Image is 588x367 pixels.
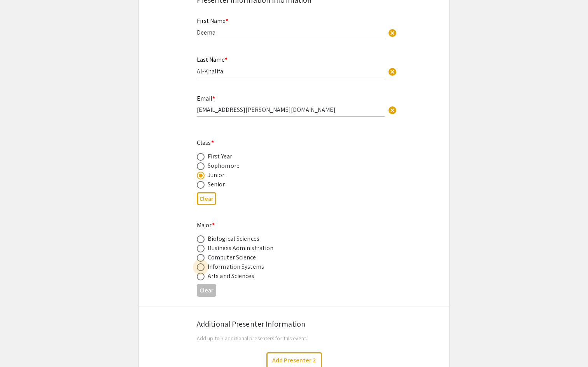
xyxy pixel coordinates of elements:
[208,244,273,253] div: Business Administration
[208,161,240,170] div: Sophomore
[388,28,397,38] span: cancel
[6,332,33,361] iframe: Chat
[197,67,385,75] input: Type Here
[388,106,397,115] span: cancel
[197,284,216,297] button: Clear
[197,139,214,147] mat-label: Class
[388,67,397,77] span: cancel
[208,271,254,281] div: Arts and Sciences
[197,17,228,25] mat-label: First Name
[208,180,225,189] div: Senior
[197,94,215,103] mat-label: Email
[385,102,400,118] button: Clear
[197,334,307,342] span: Add up to 7 additional presenters for this event.
[385,63,400,79] button: Clear
[385,24,400,40] button: Clear
[208,234,259,244] div: Biological Sciences
[197,56,227,64] mat-label: Last Name
[197,28,385,37] input: Type Here
[208,152,232,161] div: First Year
[197,106,385,114] input: Type Here
[197,192,216,205] button: Clear
[197,221,215,229] mat-label: Major
[208,253,256,262] div: Computer Science
[208,262,264,271] div: Information Systems
[208,170,225,180] div: Junior
[197,318,391,330] div: Additional Presenter Information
